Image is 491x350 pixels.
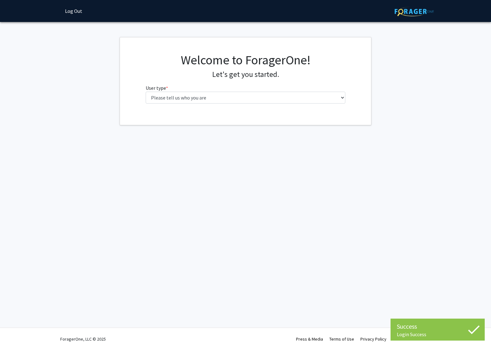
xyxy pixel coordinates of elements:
label: User type [146,84,168,92]
h1: Welcome to ForagerOne! [146,52,346,67]
h4: Let's get you started. [146,70,346,79]
div: Success [397,322,478,331]
a: Terms of Use [329,336,354,342]
div: Login Success [397,331,478,337]
div: ForagerOne, LLC © 2025 [60,328,106,350]
a: Press & Media [296,336,323,342]
img: ForagerOne Logo [395,7,434,16]
a: Privacy Policy [360,336,386,342]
